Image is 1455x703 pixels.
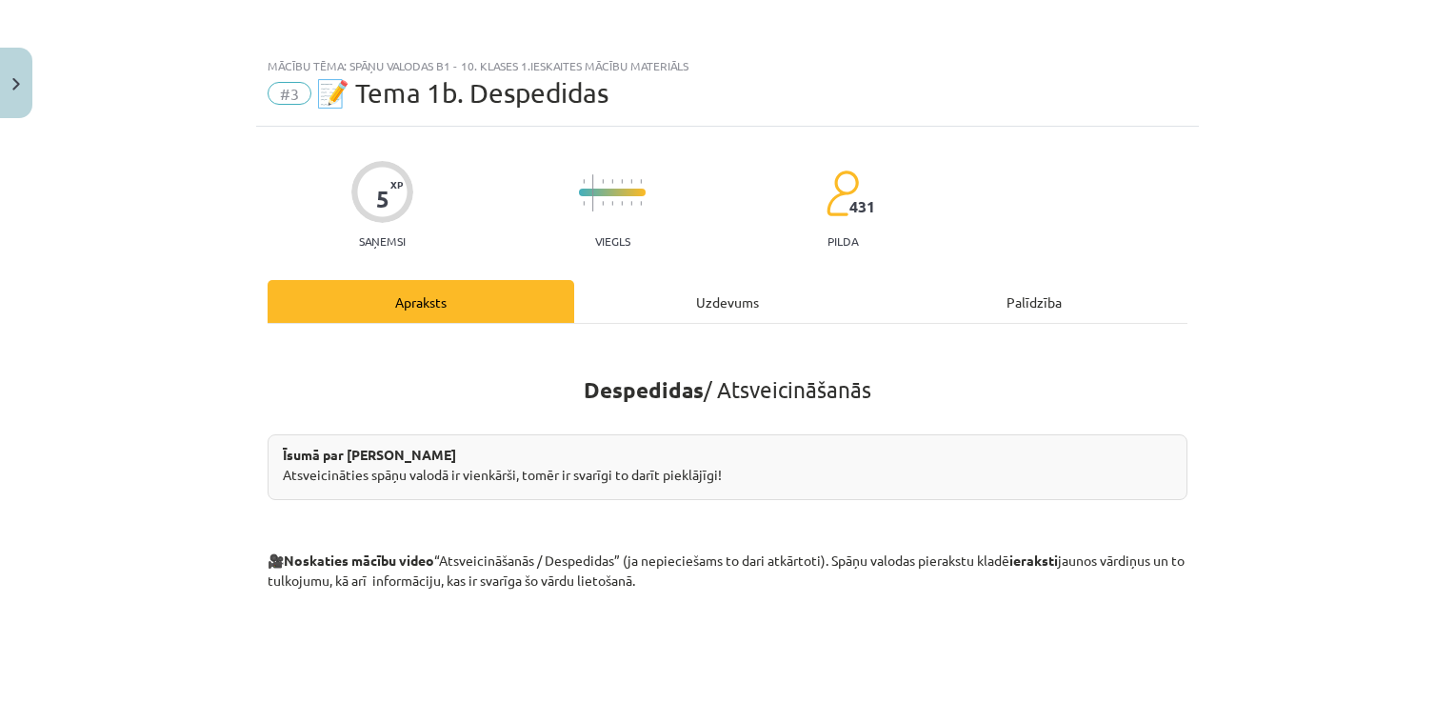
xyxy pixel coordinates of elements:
[283,446,456,463] strong: Īsumā par [PERSON_NAME]
[827,234,858,248] p: pilda
[316,77,608,109] span: 📝 Tema 1b. Despedidas
[1009,552,1058,569] strong: ieraksti
[592,174,594,211] img: icon-long-line-d9ea69661e0d244f92f715978eff75569469978d946b2353a9bb055b3ed8787d.svg
[630,201,632,206] img: icon-short-line-57e1e144782c952c97e751825c79c345078a6d821885a25fce030b3d8c18986b.svg
[583,201,585,206] img: icon-short-line-57e1e144782c952c97e751825c79c345078a6d821885a25fce030b3d8c18986b.svg
[268,280,574,323] div: Apraksts
[621,201,623,206] img: icon-short-line-57e1e144782c952c97e751825c79c345078a6d821885a25fce030b3d8c18986b.svg
[611,201,613,206] img: icon-short-line-57e1e144782c952c97e751825c79c345078a6d821885a25fce030b3d8c18986b.svg
[390,179,403,190] span: XP
[268,341,1187,429] h1: / Atsveicināšanās
[602,201,604,206] img: icon-short-line-57e1e144782c952c97e751825c79c345078a6d821885a25fce030b3d8c18986b.svg
[849,198,875,215] span: 431
[284,552,434,569] strong: Noskaties mācību video
[351,234,413,248] p: Saņemsi
[574,280,881,323] div: Uzdevums
[621,179,623,184] img: icon-short-line-57e1e144782c952c97e751825c79c345078a6d821885a25fce030b3d8c18986b.svg
[602,179,604,184] img: icon-short-line-57e1e144782c952c97e751825c79c345078a6d821885a25fce030b3d8c18986b.svg
[595,234,630,248] p: Viegls
[268,59,1187,72] div: Mācību tēma: Spāņu valodas b1 - 10. klases 1.ieskaites mācību materiāls
[611,179,613,184] img: icon-short-line-57e1e144782c952c97e751825c79c345078a6d821885a25fce030b3d8c18986b.svg
[583,179,585,184] img: icon-short-line-57e1e144782c952c97e751825c79c345078a6d821885a25fce030b3d8c18986b.svg
[268,82,311,105] span: #3
[640,201,642,206] img: icon-short-line-57e1e144782c952c97e751825c79c345078a6d821885a25fce030b3d8c18986b.svg
[881,280,1187,323] div: Palīdzība
[630,179,632,184] img: icon-short-line-57e1e144782c952c97e751825c79c345078a6d821885a25fce030b3d8c18986b.svg
[376,186,389,212] div: 5
[640,179,642,184] img: icon-short-line-57e1e144782c952c97e751825c79c345078a6d821885a25fce030b3d8c18986b.svg
[584,376,704,404] strong: Despedidas
[12,78,20,90] img: icon-close-lesson-0947bae3869378f0d4975bcd49f059093ad1ed9edebbc8119c70593378902aed.svg
[268,434,1187,500] div: Atsveicināties spāņu valodā ir vienkārši, tomēr ir svarīgi to darīt pieklājīgi!
[268,541,1187,591] p: 🎥 “Atsveicināšanās / Despedidas” (ja nepieciešams to dari atkārtoti). Spāņu valodas pierakstu kla...
[826,170,859,217] img: students-c634bb4e5e11cddfef0936a35e636f08e4e9abd3cc4e673bd6f9a4125e45ecb1.svg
